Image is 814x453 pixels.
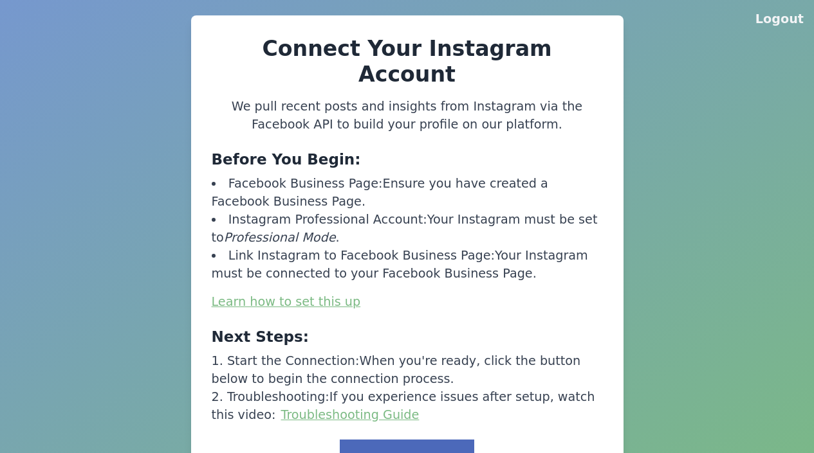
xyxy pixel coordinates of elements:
li: When you're ready, click the button below to begin the connection process. [212,352,603,388]
li: Ensure you have created a Facebook Business Page. [212,175,603,211]
span: Professional Mode [224,230,336,245]
h2: Connect Your Instagram Account [212,36,603,87]
span: Troubleshooting: [227,389,329,404]
li: Your Instagram must be set to . [212,211,603,247]
span: Facebook Business Page: [228,176,383,191]
p: We pull recent posts and insights from Instagram via the Facebook API to build your profile on ou... [212,98,603,134]
span: Link Instagram to Facebook Business Page: [228,248,495,263]
li: If you experience issues after setup, watch this video: [212,388,603,424]
li: Your Instagram must be connected to your Facebook Business Page. [212,247,603,283]
button: Logout [755,10,804,28]
h3: Next Steps: [212,326,603,347]
span: Start the Connection: [227,353,360,368]
a: Troubleshooting Guide [281,407,420,422]
a: Learn how to set this up [212,294,361,309]
span: Instagram Professional Account: [228,212,427,227]
h3: Before You Begin: [212,149,603,170]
